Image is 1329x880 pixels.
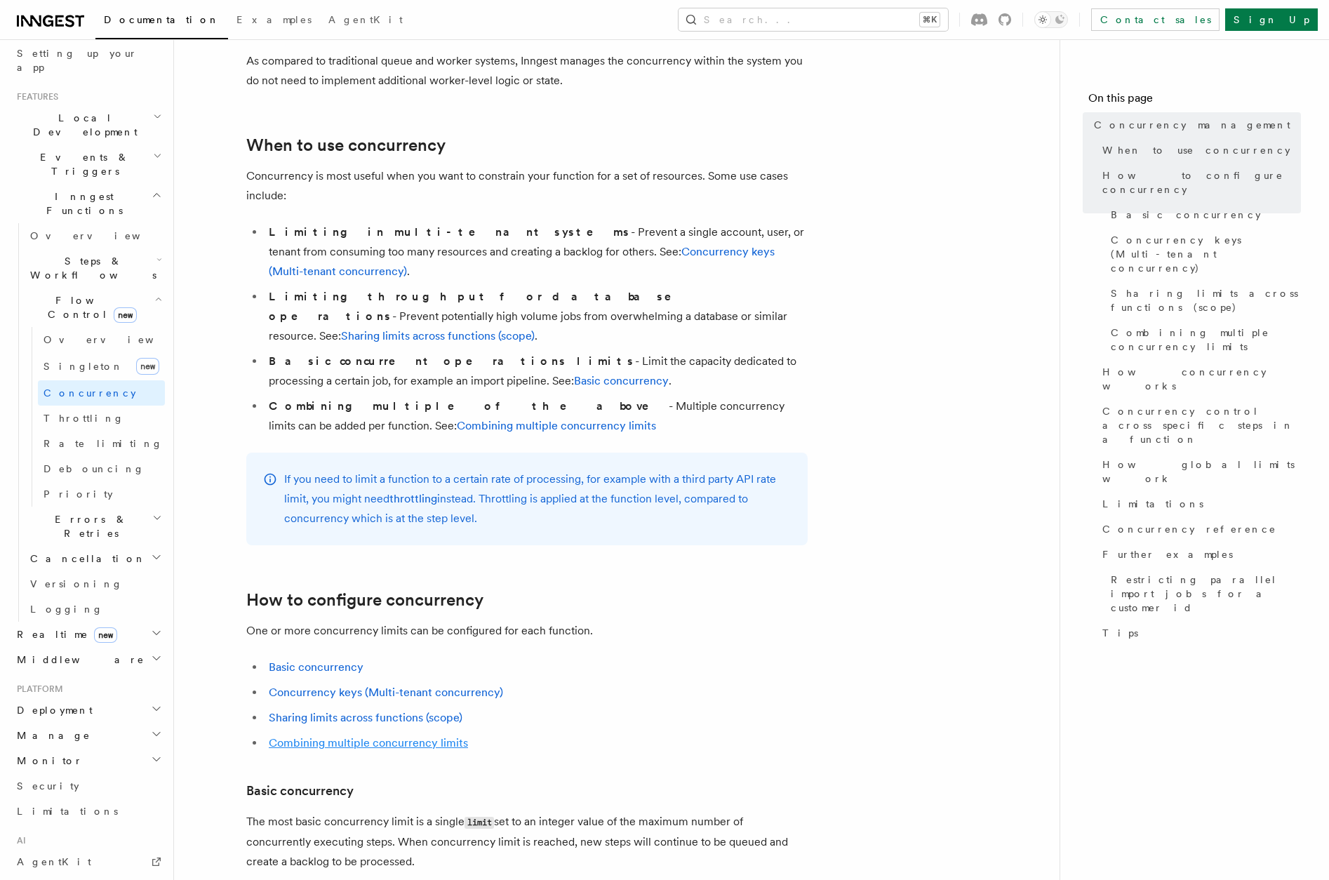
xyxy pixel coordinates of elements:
[1105,227,1301,281] a: Concurrency keys (Multi-tenant concurrency)
[246,781,354,801] a: Basic concurrency
[269,399,669,413] strong: Combining multiple of the above
[1097,452,1301,491] a: How global limits work
[1111,286,1301,314] span: Sharing limits across functions (scope)
[44,488,113,500] span: Priority
[136,358,159,375] span: new
[246,51,808,91] p: As compared to traditional queue and worker systems, Inngest manages the concurrency within the s...
[246,590,483,610] a: How to configure concurrency
[30,230,175,241] span: Overview
[269,686,503,699] a: Concurrency keys (Multi-tenant concurrency)
[25,288,165,327] button: Flow Controlnew
[389,492,437,505] a: throttling
[44,463,145,474] span: Debouncing
[25,254,156,282] span: Steps & Workflows
[1105,281,1301,320] a: Sharing limits across functions (scope)
[1097,542,1301,567] a: Further examples
[679,8,948,31] button: Search...⌘K
[11,111,153,139] span: Local Development
[1091,8,1220,31] a: Contact sales
[1097,138,1301,163] a: When to use concurrency
[11,728,91,742] span: Manage
[1102,547,1233,561] span: Further examples
[11,647,165,672] button: Middleware
[265,396,808,436] li: - Multiple concurrency limits can be added per function. See:
[38,327,165,352] a: Overview
[1097,491,1301,516] a: Limitations
[265,287,808,346] li: - Prevent potentially high volume jobs from overwhelming a database or similar resource. See: .
[104,14,220,25] span: Documentation
[457,419,656,432] a: Combining multiple concurrency limits
[11,684,63,695] span: Platform
[30,604,103,615] span: Logging
[11,835,26,846] span: AI
[30,578,123,589] span: Versioning
[269,660,363,674] a: Basic concurrency
[11,150,153,178] span: Events & Triggers
[269,290,691,323] strong: Limiting throughput for database operations
[265,222,808,281] li: - Prevent a single account, user, or tenant from consuming too many resources and creating a back...
[38,431,165,456] a: Rate limiting
[11,849,165,874] a: AgentKit
[1097,620,1301,646] a: Tips
[11,41,165,80] a: Setting up your app
[920,13,940,27] kbd: ⌘K
[94,627,117,643] span: new
[11,145,165,184] button: Events & Triggers
[38,352,165,380] a: Singletonnew
[11,622,165,647] button: Realtimenew
[38,406,165,431] a: Throttling
[1111,573,1301,615] span: Restricting parallel import jobs for a customer id
[1088,112,1301,138] a: Concurrency management
[1111,326,1301,354] span: Combining multiple concurrency limits
[269,711,462,724] a: Sharing limits across functions (scope)
[1094,118,1290,132] span: Concurrency management
[1111,208,1261,222] span: Basic concurrency
[1102,458,1301,486] span: How global limits work
[44,413,124,424] span: Throttling
[11,627,117,641] span: Realtime
[1088,90,1301,112] h4: On this page
[328,14,403,25] span: AgentKit
[25,507,165,546] button: Errors & Retries
[11,703,93,717] span: Deployment
[246,135,446,155] a: When to use concurrency
[17,806,118,817] span: Limitations
[1102,143,1290,157] span: When to use concurrency
[44,361,123,372] span: Singleton
[269,354,635,368] strong: Basic concurrent operations limits
[25,546,165,571] button: Cancellation
[320,4,411,38] a: AgentKit
[1225,8,1318,31] a: Sign Up
[246,812,808,872] p: The most basic concurrency limit is a single set to an integer value of the maximum number of con...
[1097,399,1301,452] a: Concurrency control across specific steps in a function
[17,856,91,867] span: AgentKit
[1102,497,1203,511] span: Limitations
[1105,320,1301,359] a: Combining multiple concurrency limits
[1097,359,1301,399] a: How concurrency works
[11,189,152,218] span: Inngest Functions
[95,4,228,39] a: Documentation
[1102,365,1301,393] span: How concurrency works
[1102,168,1301,196] span: How to configure concurrency
[44,438,163,449] span: Rate limiting
[1111,233,1301,275] span: Concurrency keys (Multi-tenant concurrency)
[44,334,188,345] span: Overview
[246,621,808,641] p: One or more concurrency limits can be configured for each function.
[11,698,165,723] button: Deployment
[1034,11,1068,28] button: Toggle dark mode
[341,329,535,342] a: Sharing limits across functions (scope)
[265,352,808,391] li: - Limit the capacity dedicated to processing a certain job, for example an import pipeline. See: .
[25,596,165,622] a: Logging
[11,223,165,622] div: Inngest Functions
[25,223,165,248] a: Overview
[574,374,669,387] a: Basic concurrency
[38,380,165,406] a: Concurrency
[25,552,146,566] span: Cancellation
[11,91,58,102] span: Features
[1097,163,1301,202] a: How to configure concurrency
[25,248,165,288] button: Steps & Workflows
[1105,202,1301,227] a: Basic concurrency
[11,754,83,768] span: Monitor
[17,48,138,73] span: Setting up your app
[246,166,808,206] p: Concurrency is most useful when you want to constrain your function for a set of resources. Some ...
